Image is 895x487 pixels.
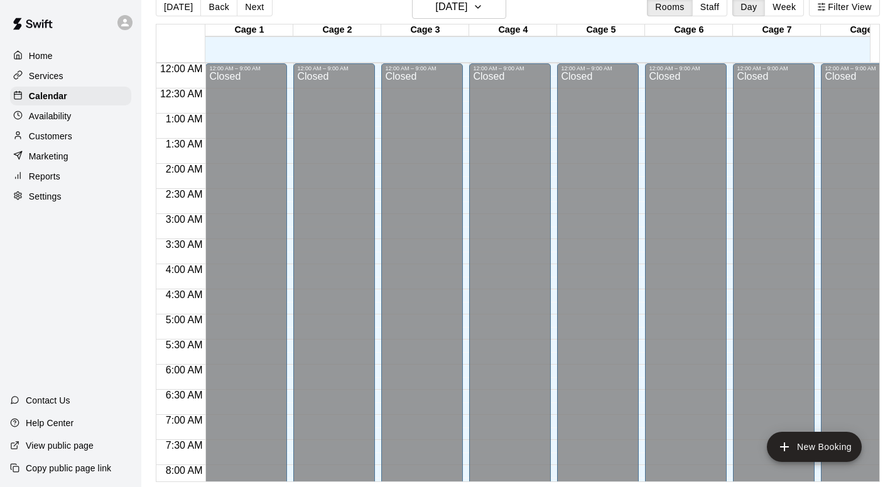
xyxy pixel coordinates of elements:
[163,139,206,149] span: 1:30 AM
[29,190,62,203] p: Settings
[163,415,206,425] span: 7:00 AM
[649,65,723,72] div: 12:00 AM – 9:00 AM
[10,67,131,85] a: Services
[293,24,381,36] div: Cage 2
[205,24,293,36] div: Cage 1
[163,390,206,400] span: 6:30 AM
[29,90,67,102] p: Calendar
[557,24,645,36] div: Cage 5
[29,130,72,142] p: Customers
[209,65,283,72] div: 12:00 AM – 9:00 AM
[29,110,72,122] p: Availability
[163,365,206,375] span: 6:00 AM
[469,24,557,36] div: Cage 4
[473,65,547,72] div: 12:00 AM – 9:00 AM
[767,432,862,462] button: add
[381,24,469,36] div: Cage 3
[163,114,206,124] span: 1:00 AM
[26,417,73,429] p: Help Center
[163,314,206,325] span: 5:00 AM
[163,239,206,250] span: 3:30 AM
[561,65,635,72] div: 12:00 AM – 9:00 AM
[733,24,821,36] div: Cage 7
[163,340,206,350] span: 5:30 AM
[297,65,371,72] div: 12:00 AM – 9:00 AM
[10,87,131,105] a: Calendar
[26,462,111,474] p: Copy public page link
[10,167,131,186] a: Reports
[157,88,206,99] span: 12:30 AM
[10,46,131,65] a: Home
[29,70,63,82] p: Services
[10,187,131,206] a: Settings
[29,170,60,183] p: Reports
[163,440,206,451] span: 7:30 AM
[163,214,206,225] span: 3:00 AM
[29,50,53,62] p: Home
[163,465,206,476] span: 8:00 AM
[163,164,206,174] span: 2:00 AM
[26,394,70,407] p: Contact Us
[163,189,206,200] span: 2:30 AM
[163,264,206,275] span: 4:00 AM
[163,289,206,300] span: 4:30 AM
[737,65,811,72] div: 12:00 AM – 9:00 AM
[10,127,131,146] a: Customers
[26,439,94,452] p: View public page
[157,63,206,74] span: 12:00 AM
[29,150,68,163] p: Marketing
[10,147,131,166] a: Marketing
[10,107,131,126] a: Availability
[645,24,733,36] div: Cage 6
[385,65,459,72] div: 12:00 AM – 9:00 AM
